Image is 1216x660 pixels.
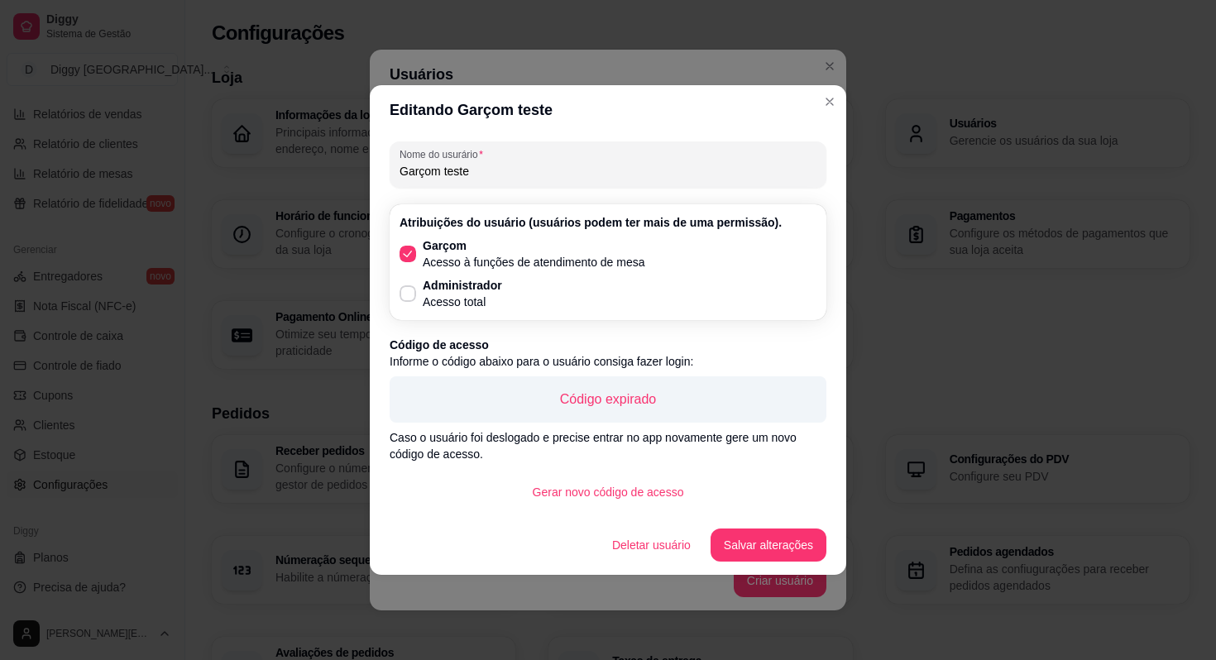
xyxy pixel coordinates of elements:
input: Nome do usurário [400,163,816,179]
button: Salvar alterações [711,528,826,562]
p: Acesso à funções de atendimento de mesa [423,254,645,270]
p: Administrador [423,277,502,294]
p: Caso o usuário foi deslogado e precise entrar no app novamente gere um novo código de acesso. [390,429,826,462]
button: Gerar novo código de acesso [519,476,697,509]
header: Editando Garçom teste [370,85,846,135]
p: Código expirado [403,390,813,409]
p: Atribuições do usuário (usuários podem ter mais de uma permissão). [400,214,816,231]
button: Close [816,88,843,115]
label: Nome do usurário [400,147,489,161]
p: Informe o código abaixo para o usuário consiga fazer login: [390,353,826,370]
button: Deletar usuário [599,528,704,562]
p: Acesso total [423,294,502,310]
p: Garçom [423,237,645,254]
p: Código de acesso [390,337,826,353]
